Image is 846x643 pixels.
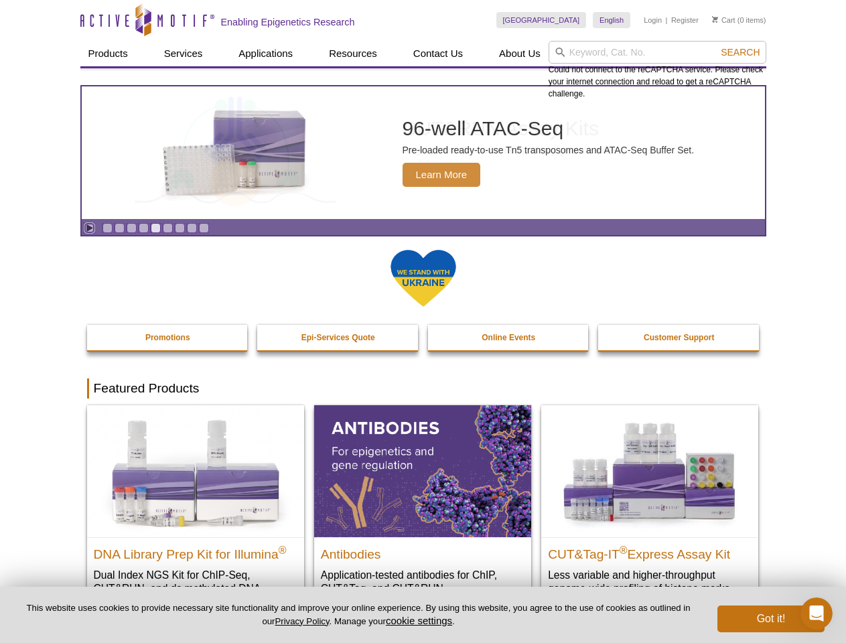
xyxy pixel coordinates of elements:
[548,568,752,595] p: Less variable and higher-throughput genome-wide profiling of histone marks​.
[403,144,695,156] p: Pre-loaded ready-to-use Tn5 transposomes and ATAC-Seq Buffer Set.
[21,602,695,628] p: This website uses cookies to provide necessary site functionality and improve your online experie...
[175,223,185,233] a: Go to slide 7
[403,163,481,187] span: Learn More
[620,544,628,555] sup: ®
[321,41,385,66] a: Resources
[482,333,535,342] strong: Online Events
[151,102,319,203] img: Active Motif Kit photo
[301,333,375,342] strong: Epi-Services Quote
[84,223,94,233] a: Toggle autoplay
[87,405,304,622] a: DNA Library Prep Kit for Illumina DNA Library Prep Kit for Illumina® Dual Index NGS Kit for ChIP-...
[721,47,760,58] span: Search
[712,12,766,28] li: (0 items)
[221,16,355,28] h2: Enabling Epigenetics Research
[666,12,668,28] li: |
[644,15,662,25] a: Login
[151,223,161,233] a: Go to slide 5
[257,325,419,350] a: Epi-Services Quote
[386,615,452,626] button: cookie settings
[428,325,590,350] a: Online Events
[80,41,136,66] a: Products
[156,41,211,66] a: Services
[712,15,735,25] a: Cart
[717,605,825,632] button: Got it!
[491,41,549,66] a: About Us
[321,568,524,595] p: Application-tested antibodies for ChIP, CUT&Tag, and CUT&RUN.
[94,568,297,609] p: Dual Index NGS Kit for ChIP-Seq, CUT&RUN, and ds methylated DNA assays.
[321,541,524,561] h2: Antibodies
[549,41,766,64] input: Keyword, Cat. No.
[199,223,209,233] a: Go to slide 9
[115,223,125,233] a: Go to slide 2
[87,405,304,537] img: DNA Library Prep Kit for Illumina
[598,325,760,350] a: Customer Support
[87,325,249,350] a: Promotions
[102,223,113,233] a: Go to slide 1
[87,378,760,399] h2: Featured Products
[390,248,457,308] img: We Stand With Ukraine
[644,333,714,342] strong: Customer Support
[82,86,765,219] a: Active Motif Kit photo 96-well ATAC-Seq Pre-loaded ready-to-use Tn5 transposomes and ATAC-Seq Buf...
[541,405,758,537] img: CUT&Tag-IT® Express Assay Kit
[145,333,190,342] strong: Promotions
[82,86,765,219] article: 96-well ATAC-Seq
[405,41,471,66] a: Contact Us
[275,616,329,626] a: Privacy Policy
[314,405,531,537] img: All Antibodies
[712,16,718,23] img: Your Cart
[314,405,531,608] a: All Antibodies Antibodies Application-tested antibodies for ChIP, CUT&Tag, and CUT&RUN.
[671,15,699,25] a: Register
[139,223,149,233] a: Go to slide 4
[94,541,297,561] h2: DNA Library Prep Kit for Illumina
[279,544,287,555] sup: ®
[187,223,197,233] a: Go to slide 8
[549,41,766,100] div: Could not connect to the reCAPTCHA service. Please check your internet connection and reload to g...
[717,46,764,58] button: Search
[548,541,752,561] h2: CUT&Tag-IT Express Assay Kit
[163,223,173,233] a: Go to slide 6
[593,12,630,28] a: English
[541,405,758,608] a: CUT&Tag-IT® Express Assay Kit CUT&Tag-IT®Express Assay Kit Less variable and higher-throughput ge...
[403,119,695,139] h2: 96-well ATAC-Seq
[496,12,587,28] a: [GEOGRAPHIC_DATA]
[127,223,137,233] a: Go to slide 3
[230,41,301,66] a: Applications
[800,597,833,630] iframe: Intercom live chat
